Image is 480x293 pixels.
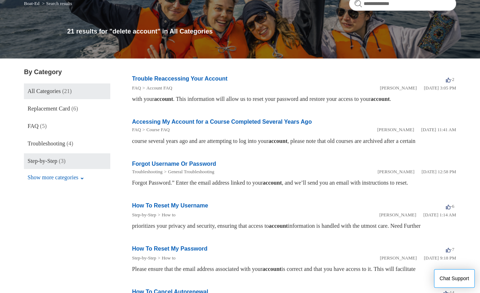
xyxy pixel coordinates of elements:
[27,158,57,164] span: Step-by-Step
[24,67,110,77] h3: By Category
[132,76,227,82] a: Trouble Reaccessing Your Account
[263,180,282,186] em: account
[146,127,170,132] a: Course FAQ
[162,212,176,217] a: How to
[27,123,39,129] span: FAQ
[24,171,88,184] button: Show more categories
[24,1,41,6] li: Boat-Ed
[446,77,454,82] span: -2
[132,202,208,209] a: How To Reset My Username
[132,85,141,91] a: FAQ
[24,83,110,99] a: All Categories (21)
[378,168,414,175] li: [PERSON_NAME]
[27,140,65,146] span: Troubleshooting
[162,255,176,261] a: How to
[424,85,456,91] time: 01/05/2024, 15:05
[24,136,110,151] a: Troubleshooting (4)
[71,106,78,112] span: (6)
[380,84,416,92] li: [PERSON_NAME]
[27,106,70,112] span: Replacement Card
[59,158,66,164] span: (3)
[446,247,454,252] span: -7
[66,140,73,146] span: (4)
[446,204,454,209] span: -6
[132,161,216,167] a: Forgot Username Or Password
[132,126,141,133] li: FAQ
[132,246,207,252] a: How To Reset My Password
[67,27,456,36] h1: 21 results for "delete account" in All Categories
[377,126,414,133] li: [PERSON_NAME]
[380,255,416,262] li: [PERSON_NAME]
[146,85,172,91] a: Account FAQ
[132,84,141,92] li: FAQ
[262,266,281,272] em: account
[424,255,456,261] time: 03/13/2022, 21:18
[154,96,173,102] em: account
[141,126,170,133] li: Course FAQ
[132,265,456,273] div: Please ensure that the email address associated with your is correct and that you have access to ...
[132,168,162,175] li: Troubleshooting
[423,212,456,217] time: 03/14/2022, 01:14
[132,179,456,187] div: Forgot Password.” Enter the email address linked to your , and we’ll send you an email with instr...
[132,95,456,103] div: with your . This information will allow us to reset your password and restore your access to your .
[370,96,389,102] em: account
[168,169,214,174] a: General Troubleshooting
[132,137,456,145] div: course several years ago and are attempting to log into your , please note that old courses are a...
[269,223,288,229] em: account
[24,1,39,6] a: Boat-Ed
[132,222,456,230] div: prioritizes your privacy and security, ensuring that access to information is handled with the ut...
[132,169,162,174] a: Troubleshooting
[162,168,214,175] li: General Troubleshooting
[132,127,141,132] a: FAQ
[132,255,156,262] li: Step-by-Step
[434,269,475,288] button: Chat Support
[141,84,172,92] li: Account FAQ
[62,88,72,94] span: (21)
[132,212,156,217] a: Step-by-Step
[156,211,176,219] li: How to
[132,255,156,261] a: Step-by-Step
[24,101,110,117] a: Replacement Card (6)
[24,153,110,169] a: Step-by-Step (3)
[132,211,156,219] li: Step-by-Step
[421,127,456,132] time: 04/05/2022, 11:41
[268,138,287,144] em: account
[379,211,416,219] li: [PERSON_NAME]
[41,1,72,6] li: Search results
[132,119,312,125] a: Accessing My Account for a Course Completed Several Years Ago
[40,123,47,129] span: (5)
[156,255,176,262] li: How to
[27,88,61,94] span: All Categories
[24,118,110,134] a: FAQ (5)
[421,169,456,174] time: 05/20/2025, 12:58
